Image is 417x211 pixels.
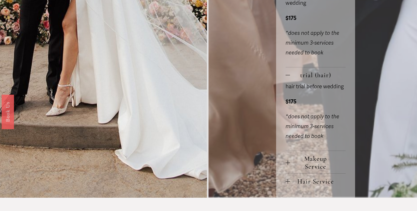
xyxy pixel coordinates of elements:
[290,71,346,79] span: trial (hair)
[286,15,297,22] strong: $175
[286,174,346,188] button: Hair Service
[286,113,339,139] em: *does not apply to the minimum 3-services needed to book
[286,67,346,82] button: trial (hair)
[286,98,297,105] strong: $175
[2,94,14,129] a: Book Us
[286,151,346,173] button: Makeup Service
[286,30,339,56] em: *does not apply to the minimum 3-services needed to book
[286,82,346,151] div: trial (hair)
[286,82,346,92] p: hair trial before wedding
[290,155,346,171] span: Makeup Service
[290,177,346,185] span: Hair Service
